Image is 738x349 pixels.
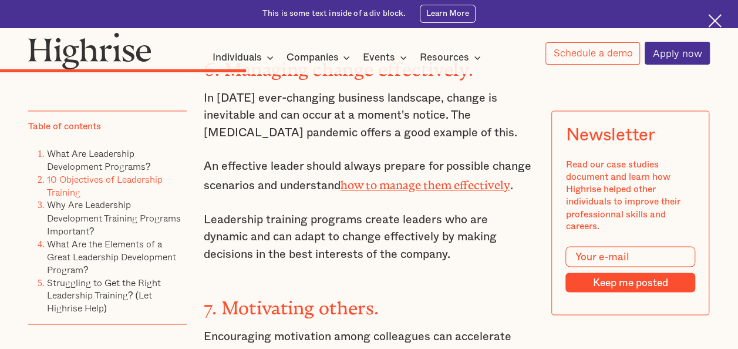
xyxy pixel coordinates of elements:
div: Individuals [213,51,262,65]
p: An effective leader should always prepare for possible change scenarios and understand . [204,158,535,195]
div: Read our case studies document and learn how Highrise helped other individuals to improve their p... [566,159,695,232]
div: Resources [420,51,469,65]
a: 10 Objectives of Leadership Training [47,172,163,199]
div: This is some text inside of a div block. [262,8,406,19]
div: Companies [286,51,338,65]
a: Why Are Leadership Development Training Programs Important? [47,198,181,238]
a: What Are Leadership Development Programs? [47,146,151,173]
a: how to manage them effectively [341,179,510,186]
div: Companies [286,51,353,65]
form: Modal Form [566,246,695,292]
a: Apply now [645,42,710,65]
div: Events [363,51,395,65]
p: Leadership training programs create leaders who are dynamic and can adapt to change effectively b... [204,211,535,263]
input: Keep me posted [566,273,695,292]
a: Schedule a demo [545,42,641,65]
a: Learn More [420,5,476,22]
a: What Are the Elements of a Great Leadership Development Program? [47,236,176,276]
div: Individuals [213,51,277,65]
input: Your e-mail [566,246,695,267]
strong: 7. Motivating others. [204,297,379,308]
a: Struggling to Get the Right Leadership Training? (Let Highrise Help) [47,275,161,315]
img: Highrise logo [28,32,151,69]
p: In [DATE] ever-changing business landscape, change is inevitable and can occur at a moment's noti... [204,90,535,142]
img: Cross icon [708,14,722,28]
div: Table of contents [28,120,101,133]
div: Events [363,51,410,65]
div: Newsletter [566,125,655,145]
div: Resources [420,51,484,65]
